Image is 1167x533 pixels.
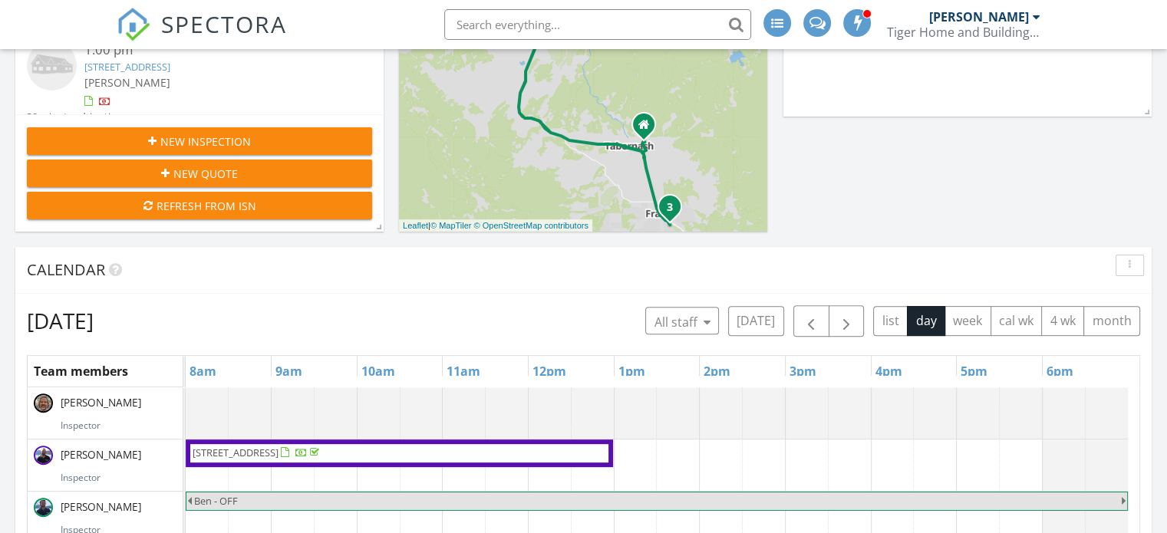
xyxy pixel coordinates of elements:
button: list [873,306,908,336]
span: New Inspection [160,133,251,150]
div: 16 Springview Ln #A-304, Fraser, CO 80442 [670,206,679,216]
img: dscn5554.jpg [34,498,53,517]
i: 3 [667,202,673,213]
div: 36 County Rd 8420, Tabernash CO 80478 [644,124,653,133]
a: 3pm [786,359,820,383]
div: All staff [654,313,710,331]
button: day [907,306,945,336]
a: 1pm [615,359,649,383]
a: 10am [358,359,399,383]
button: New Quote [27,160,372,187]
a: 6pm [1043,359,1077,383]
a: 8am [186,359,220,383]
span: Team members [34,363,128,380]
span: [PERSON_NAME] [58,499,144,515]
button: Refresh from ISN [27,192,372,219]
button: month [1083,306,1140,336]
a: 11am [443,359,484,383]
div: 30 minutes drive time [27,110,125,124]
a: Leaflet [403,221,428,230]
a: SPECTORA [117,21,287,53]
a: 9am [272,359,306,383]
button: 4 wk [1041,306,1084,336]
a: [STREET_ADDRESS] [84,60,170,74]
img: The Best Home Inspection Software - Spectora [117,8,150,41]
a: 12pm [529,359,570,383]
div: [PERSON_NAME] [929,9,1029,25]
a: 1:00 pm [STREET_ADDRESS] [PERSON_NAME] 30 minutes drive time 14.7 miles [27,41,372,139]
div: Inspector [61,471,176,485]
span: [STREET_ADDRESS] [193,446,279,459]
a: 5pm [957,359,991,383]
div: Tiger Home and Building Inspections [887,25,1040,40]
button: New Inspection [27,127,372,155]
button: Previous day [793,305,829,337]
div: 1:00 pm [84,41,344,60]
button: week [944,306,991,336]
div: Refresh from ISN [39,198,360,214]
h2: [DATE] [27,305,94,336]
button: All staff [645,307,719,334]
img: 9570991%2Fcover_photos%2FQkiqwVWGtLmNLeCyp1uO%2Fsmall.jpeg [27,41,77,90]
span: Ben - OFF [194,494,238,508]
div: | [399,219,592,232]
a: © MapTiler [430,221,472,230]
span: New Quote [173,166,238,182]
a: 4pm [872,359,906,383]
button: [DATE] [728,306,784,336]
span: [PERSON_NAME] [58,395,144,410]
img: imagejpeg_0.jpeg [34,393,53,413]
span: [PERSON_NAME] [58,447,144,462]
span: [PERSON_NAME] [84,75,170,90]
a: © OpenStreetMap contributors [474,221,588,230]
button: Next day [829,305,865,337]
div: Inspector [61,419,176,433]
img: dscn1364.jpg [34,446,53,465]
input: Search everything... [444,9,751,40]
span: SPECTORA [161,8,287,40]
button: cal wk [991,306,1043,336]
a: 2pm [700,359,734,383]
span: Calendar [27,259,105,280]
